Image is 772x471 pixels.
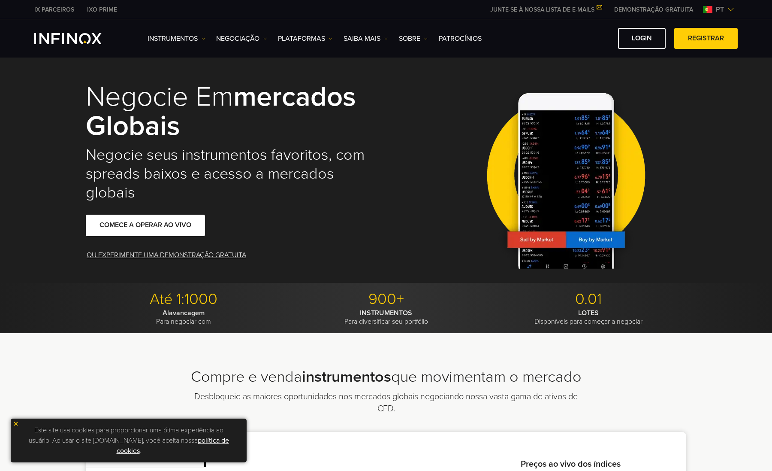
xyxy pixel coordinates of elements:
p: 900+ [288,290,484,309]
a: INFINOX [81,5,124,14]
a: NEGOCIAÇÃO [216,33,267,44]
p: Até 1:1000 [86,290,282,309]
a: Login [618,28,666,49]
a: COMECE A OPERAR AO VIVO [86,215,205,236]
p: Desbloqueie as maiores oportunidades nos mercados globais negociando nossa vasta gama de ativos d... [188,391,585,415]
a: Patrocínios [439,33,482,44]
strong: LOTES [578,309,599,317]
p: Disponíveis para começar a negociar [490,309,686,326]
span: pt [712,4,727,15]
p: Este site usa cookies para proporcionar uma ótima experiência ao usuário. Ao usar o site [DOMAIN_... [15,423,242,458]
strong: Preços ao vivo dos índices [521,459,621,469]
a: Instrumentos [148,33,205,44]
h2: Negocie seus instrumentos favoritos, com spreads baixos e acesso a mercados globais [86,146,374,202]
a: SOBRE [399,33,428,44]
h1: Negocie em [86,82,374,141]
a: OU EXPERIMENTE UMA DEMONSTRAÇÃO GRATUITA [86,245,247,266]
a: INFINOX [28,5,81,14]
a: INFINOX Logo [34,33,122,44]
p: Para negociar com [86,309,282,326]
a: PLATAFORMAS [278,33,333,44]
a: INFINOX MENU [608,5,700,14]
strong: mercados globais [86,80,356,143]
strong: instrumentos [302,368,391,386]
p: 0.01 [490,290,686,309]
strong: Alavancagem [163,309,205,317]
a: Saiba mais [344,33,388,44]
a: Registrar [674,28,738,49]
img: yellow close icon [13,421,19,427]
strong: INSTRUMENTOS [360,309,412,317]
h2: Compre e venda que movimentam o mercado [86,368,686,386]
a: JUNTE-SE À NOSSA LISTA DE E-MAILS [484,6,608,13]
p: Para diversificar seu portfólio [288,309,484,326]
